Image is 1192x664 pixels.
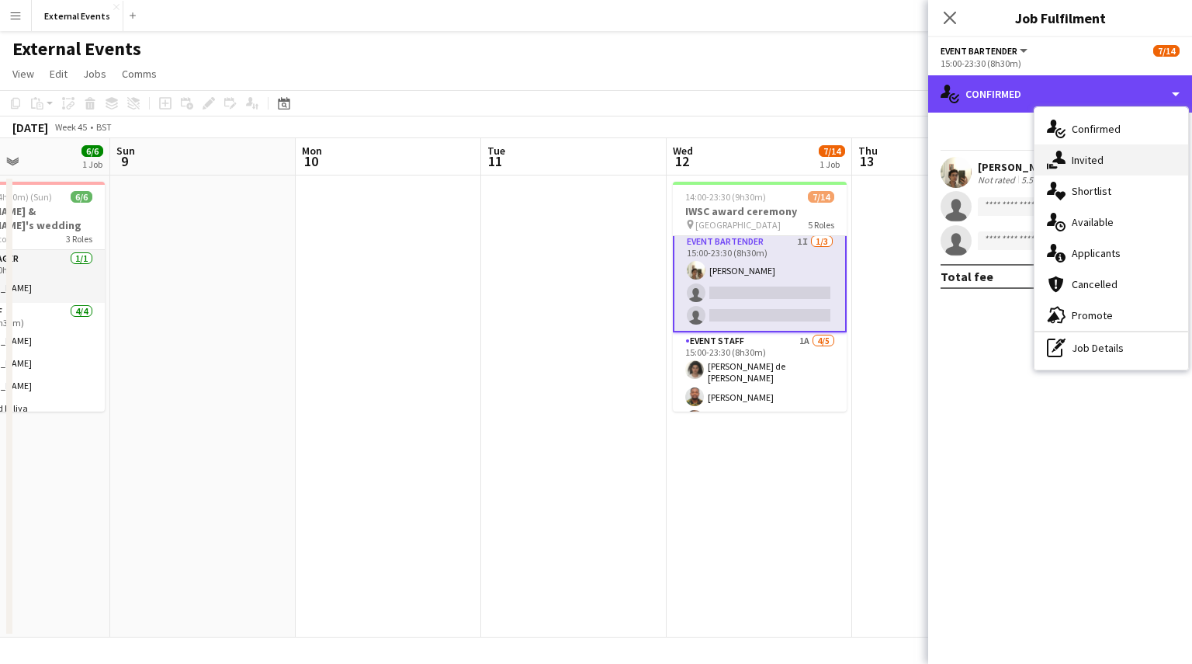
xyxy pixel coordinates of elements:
h1: External Events [12,37,141,61]
h3: Job Fulfilment [928,8,1192,28]
div: Job Details [1034,332,1188,363]
span: 6/6 [71,191,92,203]
span: Jobs [83,67,106,81]
span: View [12,67,34,81]
span: Confirmed [1072,122,1121,136]
div: 15:00-23:30 (8h30m) [941,57,1180,69]
span: 11 [485,152,505,170]
a: View [6,64,40,84]
span: 13 [856,152,878,170]
div: Total fee [941,269,993,284]
button: External Events [32,1,123,31]
app-job-card: 14:00-23:30 (9h30m)7/14IWSC award ceremony [GEOGRAPHIC_DATA]5 RolesEvent head Bartender1/114:30-2... [673,182,847,412]
span: 7/14 [1153,45,1180,57]
span: Invited [1072,153,1104,167]
div: Confirmed [928,75,1192,113]
div: Not rated [978,174,1018,186]
span: 12 [670,152,693,170]
span: 7/14 [819,145,845,157]
span: Thu [858,144,878,158]
span: 10 [300,152,322,170]
span: 5 Roles [808,219,834,231]
app-card-role: Event bartender1I1/315:00-23:30 (8h30m)[PERSON_NAME] [673,231,847,332]
span: Applicants [1072,246,1121,260]
a: Jobs [77,64,113,84]
span: Mon [302,144,322,158]
span: Sun [116,144,135,158]
span: Comms [122,67,157,81]
span: Available [1072,215,1114,229]
span: 7/14 [808,191,834,203]
h3: IWSC award ceremony [673,204,847,218]
span: Promote [1072,308,1113,322]
app-card-role: Event staff1A4/515:00-23:30 (8h30m)[PERSON_NAME] de [PERSON_NAME][PERSON_NAME] [673,332,847,480]
button: Event bartender [941,45,1030,57]
span: Cancelled [1072,277,1117,291]
span: 14:00-23:30 (9h30m) [685,191,766,203]
span: 3 Roles [66,233,92,245]
span: [GEOGRAPHIC_DATA] [695,219,781,231]
span: Shortlist [1072,184,1111,198]
div: BST [96,121,112,133]
span: Week 45 [51,121,90,133]
div: [DATE] [12,120,48,135]
span: Wed [673,144,693,158]
span: 6/6 [81,145,103,157]
span: Event bartender [941,45,1017,57]
span: 9 [114,152,135,170]
a: Edit [43,64,74,84]
div: 5.5km [1018,174,1048,186]
span: Tue [487,144,505,158]
a: Comms [116,64,163,84]
span: Edit [50,67,68,81]
div: 1 Job [819,158,844,170]
div: [PERSON_NAME] [978,160,1060,174]
div: 1 Job [82,158,102,170]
